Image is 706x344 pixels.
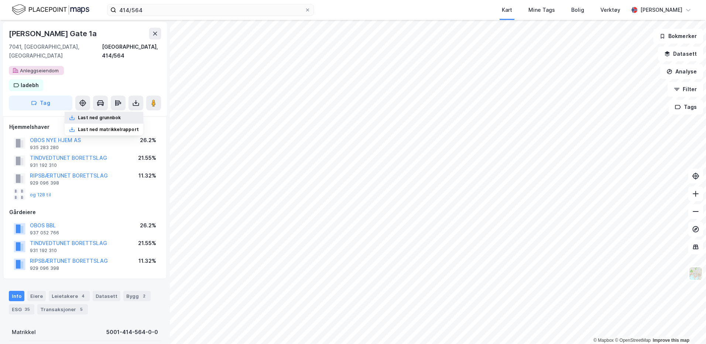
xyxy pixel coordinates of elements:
div: 929 096 398 [30,180,59,186]
div: Info [9,291,24,301]
a: Mapbox [593,338,614,343]
div: 937 052 766 [30,230,59,236]
div: Mine Tags [528,6,555,14]
div: Kart [502,6,512,14]
div: [PERSON_NAME] [640,6,682,14]
div: Hjemmelshaver [9,123,161,131]
div: Last ned matrikkelrapport [78,127,139,133]
div: Bygg [123,291,151,301]
button: Tags [669,100,703,114]
a: Improve this map [653,338,689,343]
div: [GEOGRAPHIC_DATA], 414/564 [102,42,161,60]
div: Verktøy [600,6,620,14]
img: logo.f888ab2527a4732fd821a326f86c7f29.svg [12,3,89,16]
div: 929 096 398 [30,265,59,271]
div: 35 [23,306,31,313]
div: 4 [79,292,87,300]
div: ESG [9,304,34,314]
div: Datasett [93,291,120,301]
div: 26.2% [140,136,156,145]
div: 5001-414-564-0-0 [106,328,158,337]
a: OpenStreetMap [615,338,651,343]
div: Matrikkel [12,328,36,337]
div: 21.55% [138,239,156,248]
button: Bokmerker [653,29,703,44]
div: Last ned grunnbok [78,115,121,121]
div: 26.2% [140,221,156,230]
div: 935 283 280 [30,145,59,151]
div: 21.55% [138,154,156,162]
div: Transaksjoner [37,304,88,314]
div: 7041, [GEOGRAPHIC_DATA], [GEOGRAPHIC_DATA] [9,42,102,60]
div: Gårdeiere [9,208,161,217]
button: Filter [668,82,703,97]
button: Analyse [660,64,703,79]
div: 5 [78,306,85,313]
div: Bolig [571,6,584,14]
div: 11.32% [138,171,156,180]
button: Tag [9,96,72,110]
img: Z [689,266,703,281]
div: Eiere [27,291,46,301]
div: 931 192 310 [30,248,57,254]
div: 2 [140,292,148,300]
iframe: Chat Widget [669,309,706,344]
div: 931 192 310 [30,162,57,168]
div: ladebh [21,81,39,90]
div: Kontrollprogram for chat [669,309,706,344]
div: 11.32% [138,257,156,265]
button: Datasett [658,47,703,61]
div: Leietakere [49,291,90,301]
input: Søk på adresse, matrikkel, gårdeiere, leietakere eller personer [116,4,305,16]
div: [PERSON_NAME] Gate 1a [9,28,98,39]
